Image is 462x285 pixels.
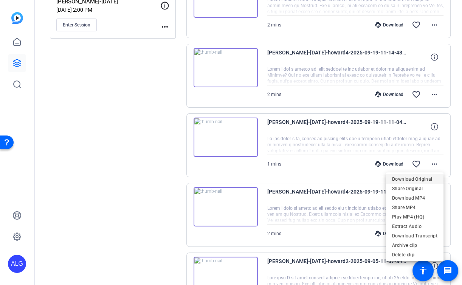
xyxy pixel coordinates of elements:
span: Delete clip [392,250,437,259]
span: Share MP4 [392,203,437,212]
span: Play MP4 (HQ) [392,212,437,221]
span: Download Transcript [392,231,437,240]
span: Download MP4 [392,194,437,203]
span: Download Original [392,175,437,184]
span: Extract Audio [392,222,437,231]
span: Share Original [392,184,437,193]
span: Archive clip [392,241,437,250]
